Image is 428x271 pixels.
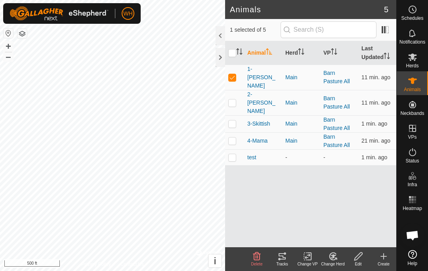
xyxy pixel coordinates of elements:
[285,120,317,128] div: Main
[331,50,337,56] p-sorticon: Activate to sort
[285,153,317,162] div: -
[384,54,390,60] p-sorticon: Activate to sort
[81,261,111,268] a: Privacy Policy
[247,137,267,145] span: 4-Mama
[408,135,417,139] span: VPs
[266,50,272,56] p-sorticon: Activate to sort
[361,99,390,106] span: Sep 8, 2025 at 8:41 AM
[403,206,422,211] span: Heatmap
[361,154,387,160] span: Sep 8, 2025 at 8:51 AM
[285,73,317,82] div: Main
[295,261,320,267] div: Change VP
[358,41,396,65] th: Last Updated
[230,26,281,34] span: 1 selected of 5
[323,154,325,160] app-display-virtual-paddock-transition: -
[323,134,350,148] a: Barn Pasture All
[361,120,387,127] span: Sep 8, 2025 at 8:51 AM
[285,137,317,145] div: Main
[401,223,424,247] div: Open chat
[214,256,216,266] span: i
[269,261,295,267] div: Tracks
[397,247,428,269] a: Help
[399,40,425,44] span: Notifications
[323,116,350,131] a: Barn Pasture All
[320,261,346,267] div: Change Herd
[123,10,132,18] span: WH
[4,42,13,51] button: +
[323,70,350,84] a: Barn Pasture All
[247,120,270,128] span: 3-Skittish
[361,74,390,80] span: Sep 8, 2025 at 8:41 AM
[251,262,263,266] span: Delete
[247,90,279,115] span: 2-[PERSON_NAME]
[247,153,256,162] span: test
[346,261,371,267] div: Edit
[404,87,421,92] span: Animals
[281,21,376,38] input: Search (S)
[120,261,144,268] a: Contact Us
[4,29,13,38] button: Reset Map
[236,50,243,56] p-sorticon: Activate to sort
[247,65,279,90] span: 1-[PERSON_NAME]
[323,95,350,110] a: Barn Pasture All
[208,254,222,267] button: i
[405,158,419,163] span: Status
[406,63,418,68] span: Herds
[401,16,423,21] span: Schedules
[298,50,304,56] p-sorticon: Activate to sort
[384,4,388,15] span: 5
[10,6,109,21] img: Gallagher Logo
[407,182,417,187] span: Infra
[371,261,396,267] div: Create
[282,41,320,65] th: Herd
[230,5,384,14] h2: Animals
[4,52,13,61] button: –
[285,99,317,107] div: Main
[320,41,358,65] th: VP
[400,111,424,116] span: Neckbands
[17,29,27,38] button: Map Layers
[361,137,390,144] span: Sep 8, 2025 at 8:31 AM
[244,41,282,65] th: Animal
[407,261,417,266] span: Help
